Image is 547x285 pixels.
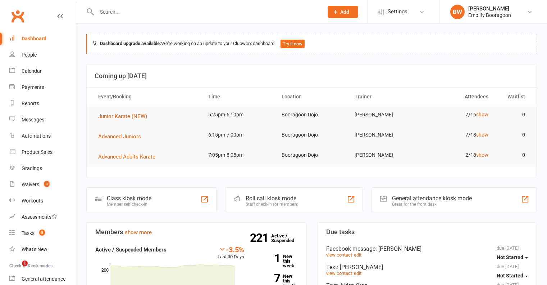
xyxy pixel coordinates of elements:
div: BW [450,5,465,19]
a: Reports [9,95,76,112]
span: Settings [388,4,407,20]
a: view contact [326,271,352,276]
a: Dashboard [9,31,76,47]
td: 0 [495,106,532,123]
td: 0 [495,147,532,164]
span: 5 [39,230,45,236]
td: 7/18 [421,126,495,143]
div: Tasks [22,230,35,236]
a: 1New this week [255,254,297,268]
button: Not Started [497,269,528,282]
a: Tasks 5 [9,225,76,241]
span: Advanced Adults Karate [98,153,155,160]
th: Waitlist [495,88,532,106]
span: 1 [22,260,28,266]
th: Attendees [421,88,495,106]
a: show more [125,229,152,236]
th: Trainer [348,88,421,106]
div: Product Sales [22,149,53,155]
strong: 1 [255,253,280,264]
td: 5:25pm-6:10pm [202,106,275,123]
a: Workouts [9,193,76,209]
input: Search... [95,7,318,17]
td: 6:15pm-7:00pm [202,126,275,143]
div: Facebook message [326,245,528,252]
div: What's New [22,246,47,252]
h3: Members [95,228,297,236]
span: : [PERSON_NAME] [375,245,421,252]
th: Time [202,88,275,106]
div: Last 30 Days [218,245,244,261]
td: Booragoon Dojo [275,106,348,123]
div: People [22,52,37,58]
div: [PERSON_NAME] [468,5,511,12]
a: Clubworx [9,7,27,25]
div: Workouts [22,198,43,204]
a: show [476,132,488,138]
a: Automations [9,128,76,144]
strong: 7 [255,273,280,284]
div: -3.5% [218,245,244,253]
div: Calendar [22,68,42,74]
div: Reports [22,101,39,106]
span: Add [340,9,349,15]
a: Messages [9,112,76,128]
div: Messages [22,117,44,123]
a: Assessments [9,209,76,225]
span: Advanced Juniors [98,133,141,140]
div: Staff check-in for members [246,202,298,207]
td: [PERSON_NAME] [348,147,421,164]
div: Automations [22,133,51,139]
td: 2/18 [421,147,495,164]
td: 7/16 [421,106,495,123]
span: Not Started [497,273,523,279]
div: We're working on an update to your Clubworx dashboard. [86,34,537,54]
div: Payments [22,84,44,90]
td: 0 [495,126,532,143]
h3: Due tasks [326,228,528,236]
strong: Active / Suspended Members [95,246,167,253]
iframe: Intercom live chat [7,260,24,278]
button: Junior Karate (NEW) [98,112,152,121]
button: Advanced Juniors [98,132,146,141]
span: Junior Karate (NEW) [98,113,147,120]
button: Add [328,6,358,18]
a: view contact [326,252,352,258]
div: Text [326,264,528,271]
a: show [476,112,488,117]
button: Not Started [497,251,528,264]
a: Waivers 3 [9,177,76,193]
div: Class kiosk mode [107,195,151,202]
td: 7:05pm-8:05pm [202,147,275,164]
div: Member self check-in [107,202,151,207]
button: Advanced Adults Karate [98,152,160,161]
td: Booragoon Dojo [275,147,348,164]
strong: Dashboard upgrade available: [100,41,161,46]
a: What's New [9,241,76,258]
th: Location [275,88,348,106]
div: Assessments [22,214,57,220]
strong: 221 [250,232,271,243]
a: Payments [9,79,76,95]
span: : [PERSON_NAME] [337,264,383,271]
a: 221Active / Suspended [271,228,303,248]
div: Dashboard [22,36,46,41]
a: edit [354,252,361,258]
div: Emplify Booragoon [468,12,511,18]
a: Gradings [9,160,76,177]
button: Try it now [281,40,305,48]
a: Calendar [9,63,76,79]
a: People [9,47,76,63]
a: show [476,152,488,158]
div: General attendance [22,276,65,282]
div: Great for the front desk [392,202,472,207]
div: Waivers [22,182,39,187]
h3: Coming up [DATE] [95,72,529,80]
div: Gradings [22,165,42,171]
a: edit [354,271,361,276]
td: Booragoon Dojo [275,126,348,143]
div: General attendance kiosk mode [392,195,472,202]
span: Not Started [497,254,523,260]
a: Product Sales [9,144,76,160]
span: 3 [44,181,50,187]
